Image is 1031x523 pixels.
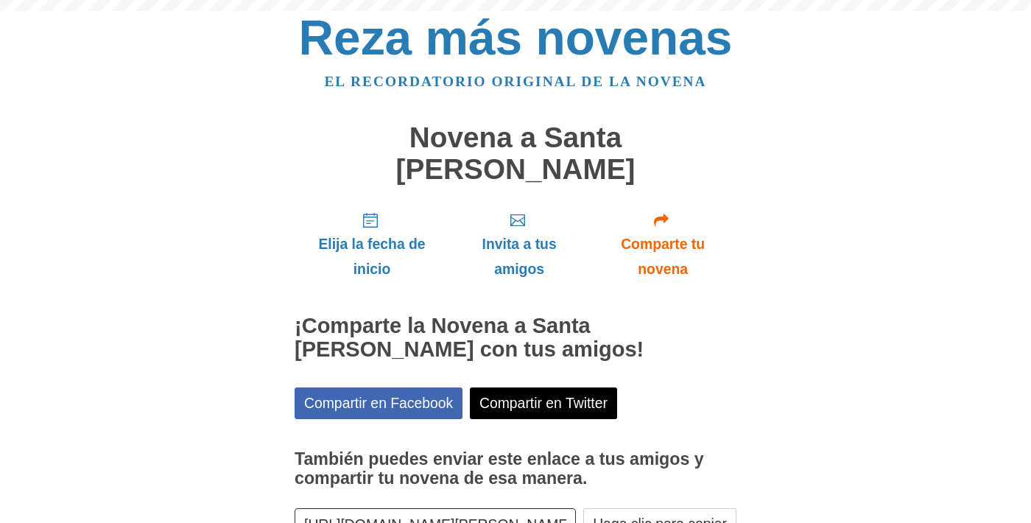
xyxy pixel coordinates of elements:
font: Comparte tu novena [621,236,705,277]
font: También puedes enviar este enlace a tus amigos y compartir tu novena de esa manera. [295,449,704,488]
font: Compartir en Facebook [304,396,453,412]
a: El recordatorio original de la novena [324,74,706,89]
a: Elija la fecha de inicio [295,200,449,289]
font: Invita a tus amigos [482,236,557,277]
font: Novena a Santa [PERSON_NAME] [396,122,636,185]
font: Compartir en Twitter [479,396,608,412]
font: ¡Comparte la Novena a Santa [PERSON_NAME] con tus amigos! [295,314,644,361]
a: Comparte tu novena [589,200,736,289]
a: Compartir en Twitter [470,387,617,418]
a: Invita a tus amigos [449,200,589,289]
font: Elija la fecha de inicio [318,236,425,277]
a: Compartir en Facebook [295,387,462,418]
a: Reza más novenas [299,10,733,65]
